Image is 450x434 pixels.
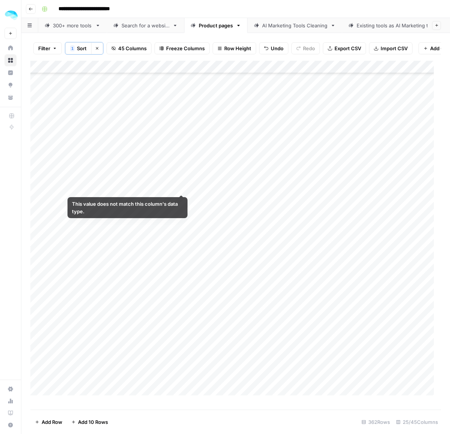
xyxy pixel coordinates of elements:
span: Redo [303,45,315,52]
a: Learning Hub [4,407,16,419]
div: AI Marketing Tools Cleaning [262,22,327,29]
span: Freeze Columns [166,45,205,52]
button: 45 Columns [106,42,151,54]
span: Add Row [42,418,62,426]
img: ColdiQ Logo [4,9,18,22]
div: 300+ more tools [53,22,92,29]
a: Your Data [4,91,16,103]
button: Export CSV [323,42,366,54]
span: 45 Columns [118,45,147,52]
span: Import CSV [381,45,408,52]
div: Search for a website [121,22,169,29]
a: Usage [4,395,16,407]
button: Add Row [30,416,67,428]
button: Redo [291,42,320,54]
div: Product pages [199,22,233,29]
span: Sort [77,45,87,52]
a: Home [4,42,16,54]
div: Existing tools as AI Marketing tools [357,22,438,29]
button: Workspace: ColdiQ [4,6,16,25]
a: AI Marketing Tools Cleaning [247,18,342,33]
a: Product pages [184,18,247,33]
div: 25/45 Columns [393,416,441,428]
div: 362 Rows [358,416,393,428]
a: Browse [4,54,16,66]
button: Freeze Columns [154,42,210,54]
a: Settings [4,383,16,395]
button: 1Sort [65,42,91,54]
span: Filter [38,45,50,52]
div: 1 [70,45,75,51]
a: Search for a website [107,18,184,33]
button: Import CSV [369,42,412,54]
button: Undo [259,42,288,54]
span: 1 [71,45,73,51]
button: Add 10 Rows [67,416,112,428]
button: Help + Support [4,419,16,431]
span: Export CSV [334,45,361,52]
a: Insights [4,67,16,79]
span: Row Height [224,45,251,52]
a: 300+ more tools [38,18,107,33]
span: Undo [271,45,283,52]
button: Row Height [213,42,256,54]
a: Opportunities [4,79,16,91]
button: Filter [33,42,62,54]
span: Add 10 Rows [78,418,108,426]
